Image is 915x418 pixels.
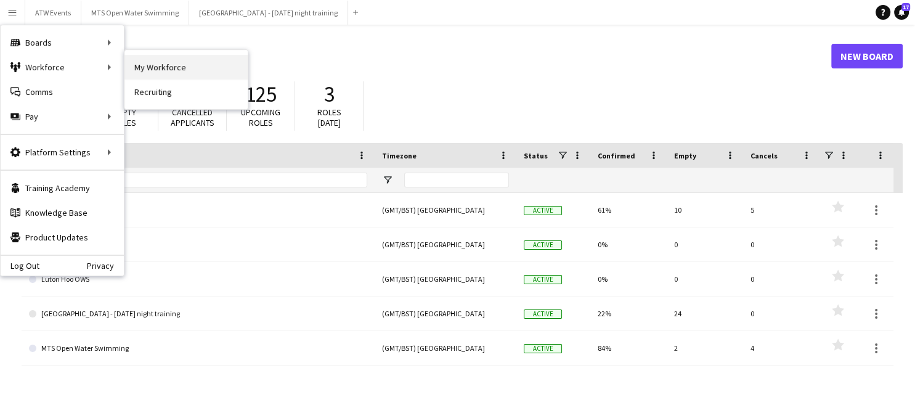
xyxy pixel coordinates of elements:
[29,262,367,297] a: Luton Hoo OWS
[524,275,562,284] span: Active
[524,151,548,160] span: Status
[524,240,562,250] span: Active
[324,81,335,108] span: 3
[241,107,280,128] span: Upcoming roles
[171,107,214,128] span: Cancelled applicants
[524,309,562,319] span: Active
[1,200,124,225] a: Knowledge Base
[404,173,509,187] input: Timezone Filter Input
[29,331,367,366] a: MTS Open Water Swimming
[1,225,124,250] a: Product Updates
[81,1,189,25] button: MTS Open Water Swimming
[29,297,367,331] a: [GEOGRAPHIC_DATA] - [DATE] night training
[189,1,348,25] button: [GEOGRAPHIC_DATA] - [DATE] night training
[667,262,743,296] div: 0
[901,3,910,11] span: 17
[667,193,743,227] div: 10
[29,193,367,227] a: ATW Events
[667,227,743,261] div: 0
[894,5,909,20] a: 17
[743,262,819,296] div: 0
[25,1,81,25] button: ATW Events
[124,80,248,104] a: Recruiting
[743,227,819,261] div: 0
[382,174,393,186] button: Open Filter Menu
[598,151,635,160] span: Confirmed
[22,47,831,65] h1: Boards
[831,44,903,68] a: New Board
[590,331,667,365] div: 84%
[667,297,743,330] div: 24
[1,80,124,104] a: Comms
[87,261,124,271] a: Privacy
[590,227,667,261] div: 0%
[1,104,124,129] div: Pay
[245,81,277,108] span: 125
[382,151,417,160] span: Timezone
[51,173,367,187] input: Board name Filter Input
[375,297,516,330] div: (GMT/BST) [GEOGRAPHIC_DATA]
[317,107,341,128] span: Roles [DATE]
[667,331,743,365] div: 2
[750,151,778,160] span: Cancels
[590,193,667,227] div: 61%
[375,227,516,261] div: (GMT/BST) [GEOGRAPHIC_DATA]
[743,193,819,227] div: 5
[1,176,124,200] a: Training Academy
[524,344,562,353] span: Active
[674,151,696,160] span: Empty
[375,331,516,365] div: (GMT/BST) [GEOGRAPHIC_DATA]
[1,261,39,271] a: Log Out
[743,331,819,365] div: 4
[524,206,562,215] span: Active
[124,55,248,80] a: My Workforce
[1,140,124,165] div: Platform Settings
[743,297,819,330] div: 0
[375,193,516,227] div: (GMT/BST) [GEOGRAPHIC_DATA]
[375,262,516,296] div: (GMT/BST) [GEOGRAPHIC_DATA]
[1,55,124,80] div: Workforce
[590,262,667,296] div: 0%
[29,227,367,262] a: HPP lake
[590,297,667,330] div: 22%
[1,30,124,55] div: Boards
